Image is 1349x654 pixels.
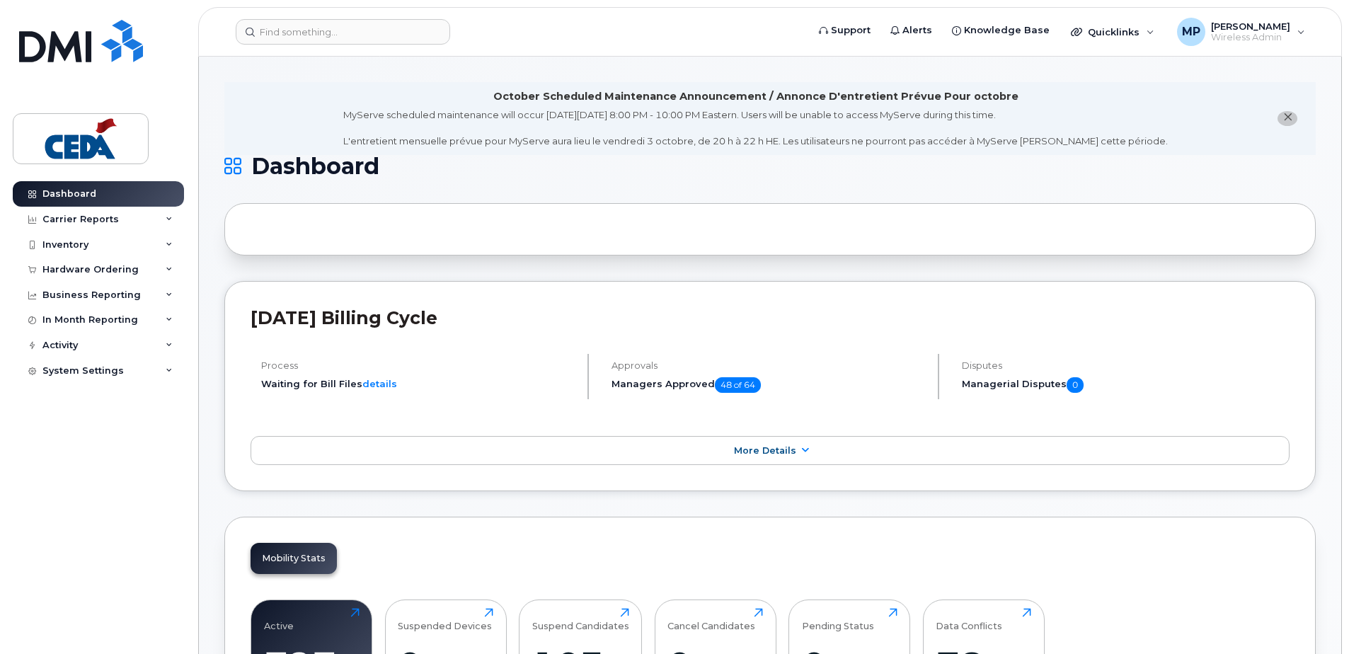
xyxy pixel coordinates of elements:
iframe: Messenger Launcher [1287,592,1338,643]
div: October Scheduled Maintenance Announcement / Annonce D'entretient Prévue Pour octobre [493,89,1018,104]
button: close notification [1278,111,1297,126]
span: More Details [734,445,796,456]
div: Suspended Devices [398,608,492,631]
h5: Managerial Disputes [962,377,1290,393]
span: 48 of 64 [715,377,761,393]
div: Active [264,608,294,631]
div: Cancel Candidates [667,608,755,631]
div: Data Conflicts [936,608,1002,631]
div: Suspend Candidates [532,608,629,631]
div: MyServe scheduled maintenance will occur [DATE][DATE] 8:00 PM - 10:00 PM Eastern. Users will be u... [343,108,1168,148]
h4: Process [261,360,575,371]
div: Pending Status [802,608,874,631]
h2: [DATE] Billing Cycle [251,307,1290,328]
a: details [362,378,397,389]
h4: Disputes [962,360,1290,371]
li: Waiting for Bill Files [261,377,575,391]
span: 0 [1067,377,1084,393]
h4: Approvals [612,360,926,371]
span: Dashboard [251,156,379,177]
h5: Managers Approved [612,377,926,393]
